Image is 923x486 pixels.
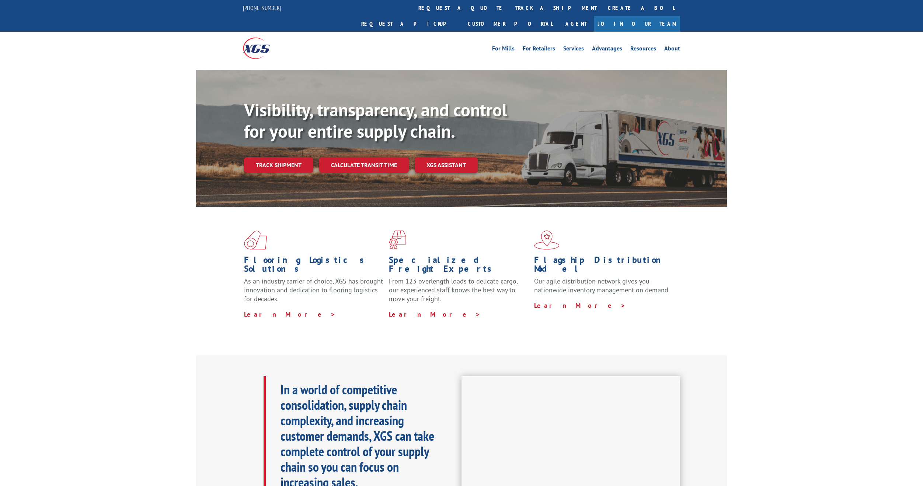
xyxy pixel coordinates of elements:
[630,46,656,54] a: Resources
[243,4,281,11] a: [PHONE_NUMBER]
[534,230,560,250] img: xgs-icon-flagship-distribution-model-red
[389,310,481,318] a: Learn More >
[534,256,673,277] h1: Flagship Distribution Model
[563,46,584,54] a: Services
[244,157,313,173] a: Track shipment
[664,46,680,54] a: About
[244,230,267,250] img: xgs-icon-total-supply-chain-intelligence-red
[592,46,622,54] a: Advantages
[244,277,383,303] span: As an industry carrier of choice, XGS has brought innovation and dedication to flooring logistics...
[244,310,336,318] a: Learn More >
[523,46,555,54] a: For Retailers
[389,277,528,310] p: From 123 overlength loads to delicate cargo, our experienced staff knows the best way to move you...
[319,157,409,173] a: Calculate transit time
[389,230,406,250] img: xgs-icon-focused-on-flooring-red
[415,157,478,173] a: XGS ASSISTANT
[244,256,383,277] h1: Flooring Logistics Solutions
[356,16,462,32] a: Request a pickup
[389,256,528,277] h1: Specialized Freight Experts
[558,16,594,32] a: Agent
[462,16,558,32] a: Customer Portal
[492,46,515,54] a: For Mills
[594,16,680,32] a: Join Our Team
[534,277,670,294] span: Our agile distribution network gives you nationwide inventory management on demand.
[534,301,626,310] a: Learn More >
[244,98,507,142] b: Visibility, transparency, and control for your entire supply chain.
